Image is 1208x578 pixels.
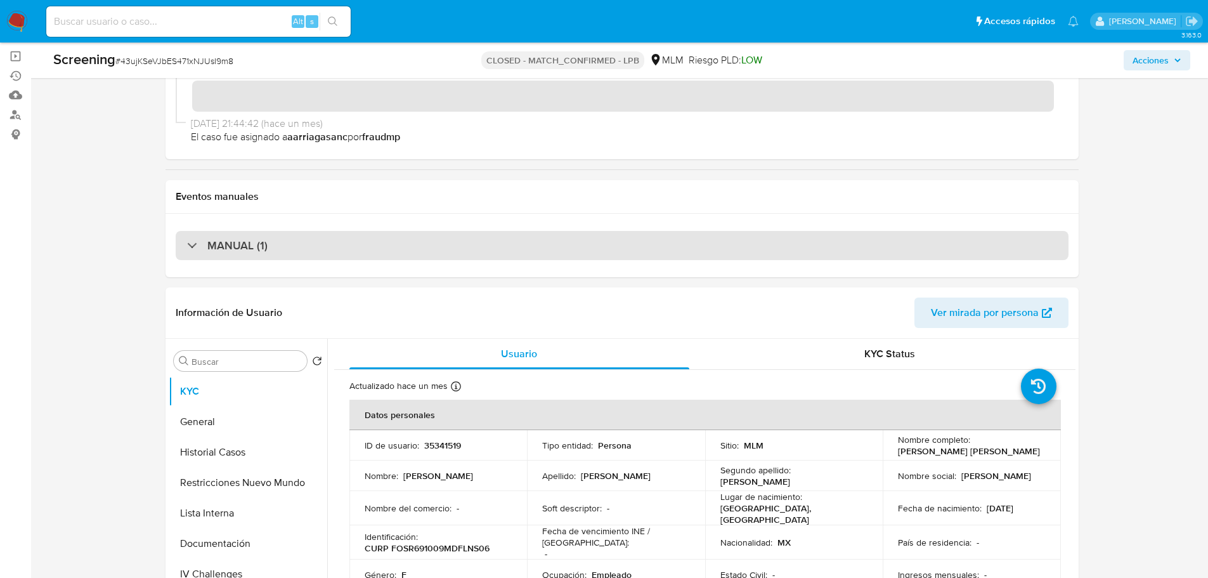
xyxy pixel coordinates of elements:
p: [PERSON_NAME] [403,470,473,482]
span: KYC Status [864,346,915,361]
button: Ver mirada por persona [914,298,1068,328]
button: Acciones [1124,50,1190,70]
p: - [545,548,547,560]
span: Riesgo PLD: [689,53,762,67]
p: Nombre completo : [898,434,970,445]
p: [DATE] [987,502,1013,514]
p: Sitio : [720,440,739,451]
button: search-icon [320,13,346,30]
span: s [310,15,314,27]
p: [PERSON_NAME] [PERSON_NAME] [898,445,1040,457]
div: MLM [649,53,684,67]
p: [PERSON_NAME] [961,470,1031,482]
p: [PERSON_NAME] [581,470,651,482]
span: LOW [741,53,762,67]
button: Lista Interna [169,498,327,529]
p: Soft descriptor : [542,502,602,514]
p: [GEOGRAPHIC_DATA], [GEOGRAPHIC_DATA] [720,502,863,525]
p: Fecha de vencimiento INE / [GEOGRAPHIC_DATA] : [542,525,690,548]
a: Notificaciones [1068,16,1079,27]
p: Nacionalidad : [720,537,772,548]
button: General [169,407,327,437]
p: Nombre del comercio : [365,502,451,514]
p: Nombre social : [898,470,956,482]
p: Segundo apellido : [720,464,791,476]
span: Accesos rápidos [984,15,1055,28]
span: # 43ujKSeVJbES471xNJUsI9m8 [115,55,233,67]
p: 35341519 [424,440,461,451]
th: Datos personales [349,400,1061,430]
button: KYC [169,376,327,407]
input: Buscar usuario o caso... [46,13,351,30]
span: Ver mirada por persona [931,298,1039,328]
button: Documentación [169,529,327,559]
p: Actualizado hace un mes [349,380,448,392]
button: Restricciones Nuevo Mundo [169,468,327,498]
p: Apellido : [542,470,576,482]
p: [PERSON_NAME] [720,476,790,487]
a: Salir [1185,15,1198,28]
b: Screening [53,49,115,69]
p: Nombre : [365,470,398,482]
button: Volver al orden por defecto [312,356,322,370]
p: MX [777,537,791,548]
button: Historial Casos [169,437,327,468]
span: Usuario [501,346,537,361]
h1: Información de Usuario [176,306,282,319]
p: Fecha de nacimiento : [898,502,982,514]
p: País de residencia : [898,537,971,548]
p: Lugar de nacimiento : [720,491,802,502]
p: - [977,537,979,548]
h1: Eventos manuales [176,190,1068,203]
h3: MANUAL (1) [207,239,268,253]
p: - [457,502,459,514]
p: CURP FOSR691009MDFLNS06 [365,542,490,554]
p: CLOSED - MATCH_CONFIRMED - LPB [481,51,644,69]
p: ID de usuario : [365,440,419,451]
p: Tipo entidad : [542,440,593,451]
span: Alt [293,15,303,27]
p: nicolas.tyrkiel@mercadolibre.com [1109,15,1181,27]
p: Identificación : [365,531,418,542]
p: Persona [598,440,632,451]
button: Buscar [179,356,189,366]
div: MANUAL (1) [176,231,1068,260]
p: - [607,502,609,514]
p: MLM [744,440,763,451]
span: Acciones [1133,50,1169,70]
input: Buscar [192,356,302,367]
span: 3.163.0 [1181,30,1202,40]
